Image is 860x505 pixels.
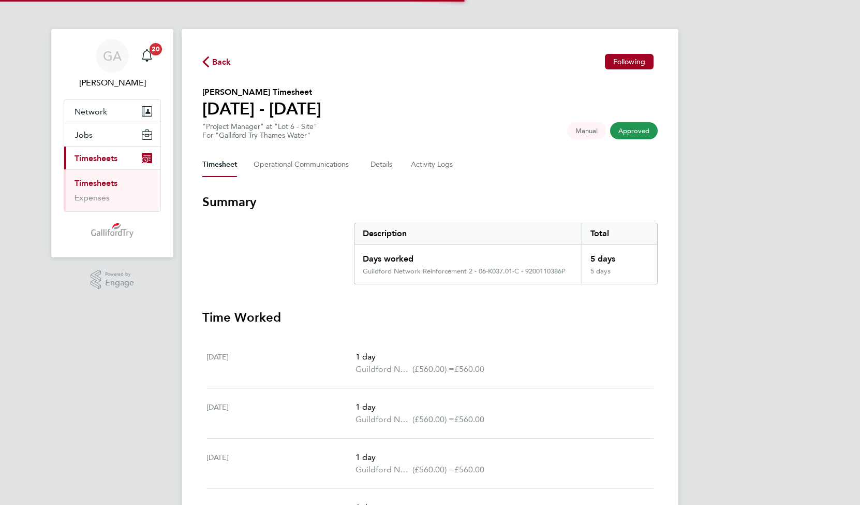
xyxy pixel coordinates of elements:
[64,169,160,211] div: Timesheets
[454,465,484,474] span: £560.00
[202,55,231,68] button: Back
[64,147,160,169] button: Timesheets
[412,465,454,474] span: (£560.00) =
[355,363,412,376] span: Guildford Network Reinforcement 2 - 06-K037.01-C - 9200110386P
[103,49,122,63] span: GA
[355,351,645,363] p: 1 day
[64,39,161,89] a: GA[PERSON_NAME]
[137,39,157,73] a: 20
[613,57,645,66] span: Following
[64,77,161,89] span: Gary Attwell
[355,451,645,464] p: 1 day
[412,414,454,424] span: (£560.00) =
[202,131,317,140] div: For "Galliford Try Thames Water"
[567,122,606,139] span: This timesheet was manually created.
[64,222,161,239] a: Go to home page
[454,414,484,424] span: £560.00
[354,223,658,284] div: Summary
[206,451,355,476] div: [DATE]
[202,86,321,98] h2: [PERSON_NAME] Timesheet
[64,123,160,146] button: Jobs
[202,98,321,119] h1: [DATE] - [DATE]
[582,244,657,267] div: 5 days
[202,122,317,140] div: "Project Manager" at "Lot 6 - Site"
[582,267,657,284] div: 5 days
[202,152,237,177] button: Timesheet
[202,194,658,210] h3: Summary
[354,244,582,267] div: Days worked
[355,401,645,413] p: 1 day
[582,223,657,244] div: Total
[370,152,394,177] button: Details
[212,56,231,68] span: Back
[254,152,354,177] button: Operational Communications
[91,222,134,239] img: gallifordtry-logo-retina.png
[355,413,412,426] span: Guildford Network Reinforcement 2 - 06-K037.01-C - 9200110386P
[75,153,117,163] span: Timesheets
[354,223,582,244] div: Description
[412,364,454,374] span: (£560.00) =
[75,178,117,188] a: Timesheets
[75,107,107,117] span: Network
[75,193,110,203] a: Expenses
[51,29,173,257] nav: Main navigation
[75,130,93,140] span: Jobs
[355,464,412,476] span: Guildford Network Reinforcement 2 - 06-K037.01-C - 9200110386P
[64,100,160,123] button: Network
[363,267,566,276] div: Guildford Network Reinforcement 2 - 06-K037.01-C - 9200110386P
[206,351,355,376] div: [DATE]
[150,43,162,55] span: 20
[454,364,484,374] span: £560.00
[105,270,134,279] span: Powered by
[605,54,654,69] button: Following
[206,401,355,426] div: [DATE]
[202,309,658,326] h3: Time Worked
[91,270,135,290] a: Powered byEngage
[610,122,658,139] span: This timesheet has been approved.
[105,279,134,287] span: Engage
[411,152,454,177] button: Activity Logs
